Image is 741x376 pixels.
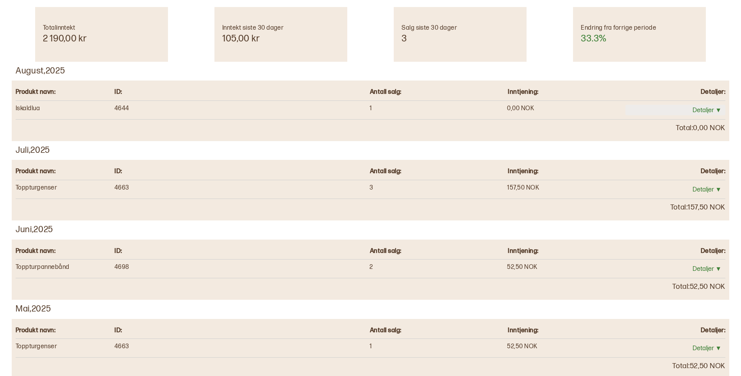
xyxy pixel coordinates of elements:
div: 157,50 NOK [507,184,606,195]
div: August , 2025 [12,62,729,81]
div: Salg siste 30 dager [402,24,457,32]
div: Detaljer: [627,88,725,97]
div: ID: [114,88,213,97]
div: Antall salg: [370,168,469,176]
div: 4663 [114,343,213,353]
div: 52,50 NOK [507,263,606,274]
div: 2 [370,263,468,274]
div: Inntjening: [508,247,607,256]
div: 4644 [114,105,213,115]
div: Produkt navn: [16,247,114,256]
div: Total: 0,00 NOK [676,120,725,137]
button: Detaljer ▼ [625,105,725,115]
div: Total: 52,50 NOK [672,358,725,375]
button: Detaljer ▼ [625,263,725,274]
div: Iskaldlua [16,105,114,115]
div: 4698 [114,263,213,274]
div: Detaljer: [627,247,725,256]
div: 105,00 kr [222,32,260,45]
div: ID: [114,168,213,176]
div: Produkt navn: [16,168,114,176]
div: Produkt navn: [16,327,114,335]
div: Inntjening: [508,168,607,176]
div: Endring fra forrige periode [581,24,656,32]
div: Detaljer: [627,327,725,335]
div: Totalinntekt [43,24,75,32]
div: 1 [370,343,468,353]
div: ID: [114,247,213,256]
div: 52,50 NOK [507,343,606,353]
div: Detaljer: [627,168,725,176]
div: Total: 52,50 NOK [672,278,725,296]
div: 3 [402,32,407,45]
div: 1 [370,105,468,115]
div: Inntekt siste 30 dager [222,24,284,32]
div: ID: [114,327,213,335]
div: Inntjening: [508,327,607,335]
div: Juli , 2025 [12,141,729,160]
div: 33.3 % [581,32,607,45]
div: 4663 [114,184,213,195]
div: Juni , 2025 [12,220,729,240]
div: Mai , 2025 [12,300,729,319]
div: Toppturgenser [16,343,114,353]
div: Antall salg: [370,247,469,256]
button: Detaljer ▼ [625,184,725,195]
div: 0,00 NOK [507,105,606,115]
div: Toppturpannebånd [16,263,114,274]
div: 2 190,00 kr [43,32,87,45]
div: Produkt navn: [16,88,114,97]
div: 3 [370,184,468,195]
div: Antall salg: [370,327,469,335]
div: Inntjening: [508,88,607,97]
div: Antall salg: [370,88,469,97]
button: Detaljer ▼ [625,343,725,353]
div: Total: 157,50 NOK [670,199,725,217]
div: Toppturgenser [16,184,114,195]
